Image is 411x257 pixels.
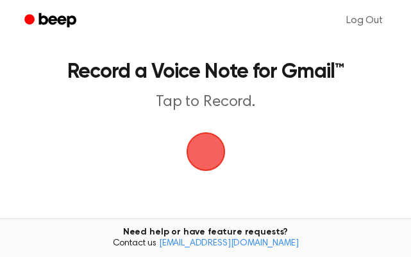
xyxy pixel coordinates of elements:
[28,93,383,112] p: Tap to Record.
[8,238,403,250] span: Contact us
[28,62,383,82] h1: Record a Voice Note for Gmail™
[159,239,299,248] a: [EMAIL_ADDRESS][DOMAIN_NAME]
[333,5,396,36] a: Log Out
[15,8,88,33] a: Beep
[187,132,225,171] img: Beep Logo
